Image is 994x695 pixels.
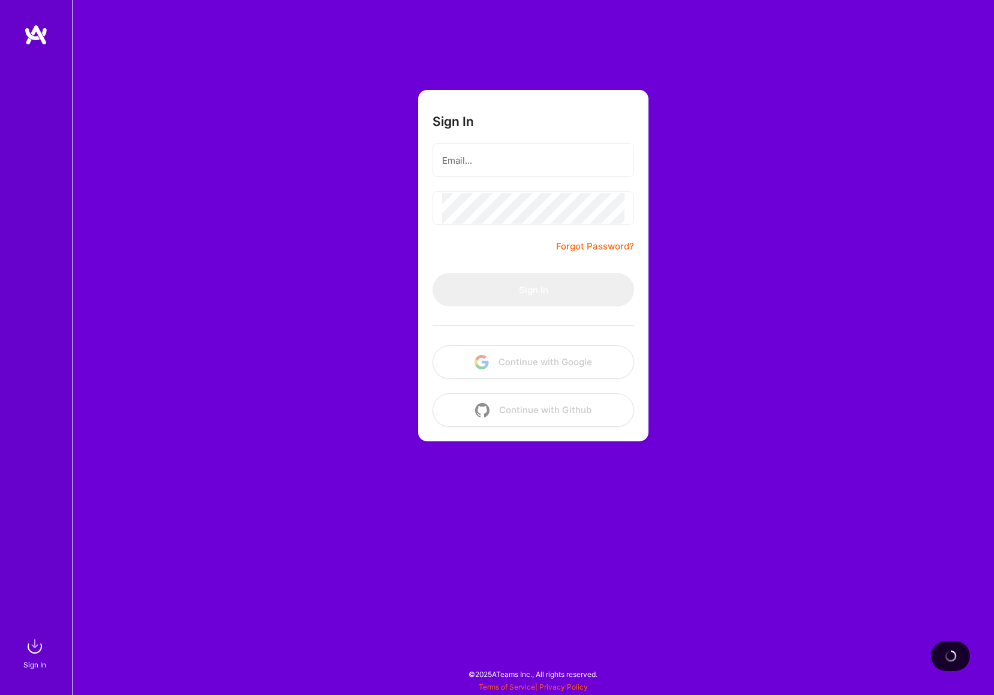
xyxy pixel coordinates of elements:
h3: Sign In [433,114,474,129]
button: Sign In [433,273,634,306]
div: Sign In [23,658,46,671]
span: | [479,682,588,691]
a: Terms of Service [479,682,535,691]
img: sign in [23,634,47,658]
a: Privacy Policy [539,682,588,691]
input: Email... [442,145,624,176]
div: © 2025 ATeams Inc., All rights reserved. [72,659,994,689]
a: Forgot Password? [556,239,634,254]
img: loading [942,648,958,664]
img: logo [24,24,48,46]
a: sign inSign In [25,634,47,671]
img: icon [475,403,490,417]
img: icon [475,355,489,369]
button: Continue with Google [433,345,634,379]
button: Continue with Github [433,393,634,427]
